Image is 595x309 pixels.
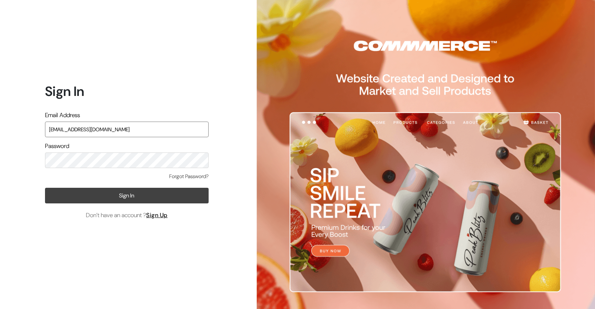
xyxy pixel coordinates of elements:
button: Sign In [45,188,209,203]
span: Don’t have an account ? [86,211,168,220]
a: Forgot Password? [169,173,209,180]
h1: Sign In [45,83,209,99]
label: Email Address [45,111,80,120]
label: Password [45,142,69,151]
a: Sign Up [146,211,168,219]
